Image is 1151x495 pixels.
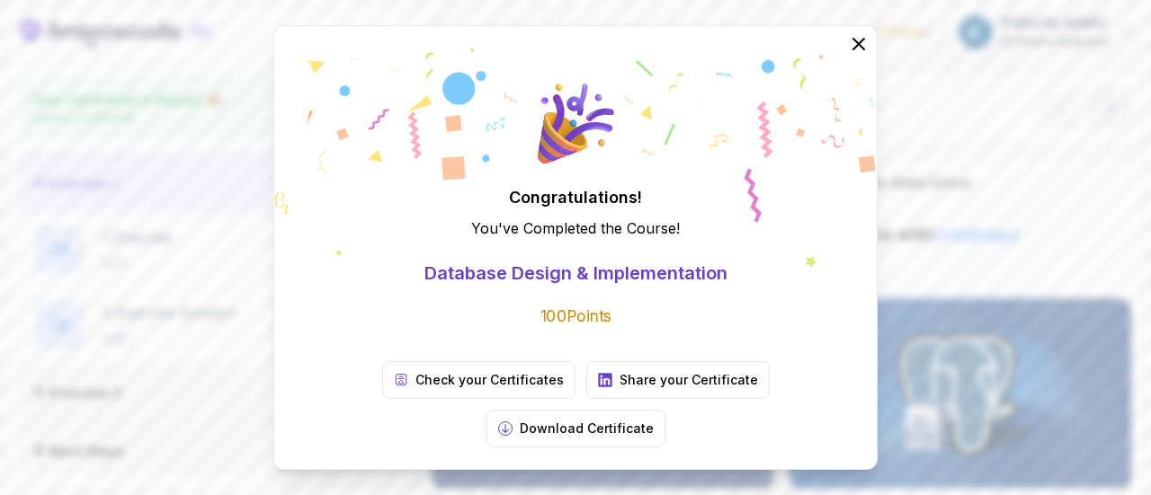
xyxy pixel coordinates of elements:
p: Check your Certificates [415,371,564,389]
p: Share your Certificate [620,371,758,389]
p: Database Design & Implementation [424,261,727,286]
a: Check your Certificates [382,361,575,399]
p: Download Certificate [520,420,654,438]
p: 100 Points [540,305,611,328]
button: Download Certificate [486,410,665,447]
a: Share your Certificate [586,361,770,399]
